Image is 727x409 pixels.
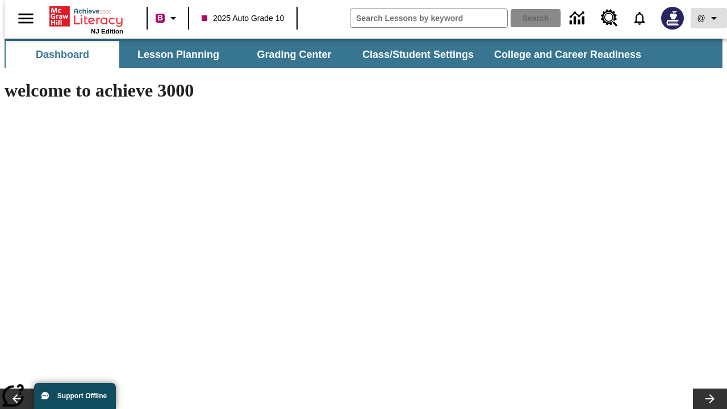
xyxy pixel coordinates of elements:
span: Support Offline [57,392,107,400]
a: Notifications [625,3,654,33]
div: SubNavbar [5,39,722,68]
button: College and Career Readiness [485,41,650,68]
button: Dashboard [6,41,119,68]
button: Lesson carousel, Next [693,389,727,409]
button: Profile/Settings [691,8,727,28]
div: SubNavbar [5,41,651,68]
button: Grading Center [237,41,351,68]
button: Boost Class color is violet red. Change class color [151,8,185,28]
a: Resource Center, Will open in new tab [594,3,625,34]
span: NJ Edition [91,28,123,35]
button: Lesson Planning [122,41,235,68]
img: Avatar [661,7,684,30]
a: Data Center [563,3,594,34]
button: Support Offline [34,383,116,409]
h1: welcome to achieve 3000 [5,80,495,101]
button: Select a new avatar [654,3,691,33]
span: @ [697,12,705,24]
button: Open side menu [9,2,43,35]
span: 2025 Auto Grade 10 [202,12,284,24]
span: B [157,11,163,25]
input: search field [350,9,507,27]
a: Home [49,5,123,28]
div: Home [49,4,123,35]
button: Class/Student Settings [353,41,483,68]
